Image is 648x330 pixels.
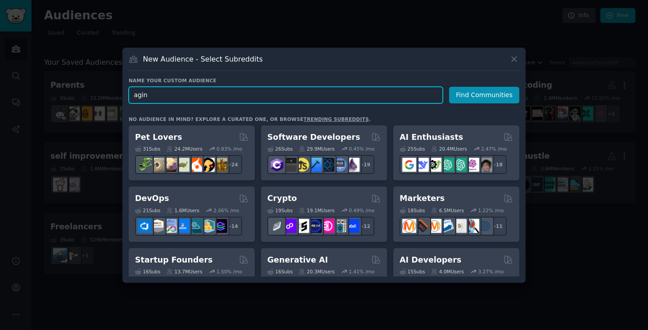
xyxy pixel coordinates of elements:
img: ArtificalIntelligence [478,158,492,172]
img: csharp [270,158,284,172]
h2: AI Developers [400,254,461,266]
h2: Generative AI [267,254,328,266]
button: Find Communities [449,87,519,103]
img: chatgpt_promptDesign [440,158,454,172]
div: 6.5M Users [431,207,464,214]
h2: Software Developers [267,132,360,143]
img: AskComputerScience [333,158,347,172]
div: + 14 [223,217,242,236]
img: leopardgeckos [163,158,177,172]
input: Pick a short name, like "Digital Marketers" or "Movie-Goers" [129,87,443,103]
div: 16 Sub s [135,268,160,275]
img: web3 [308,219,322,233]
img: googleads [453,219,467,233]
img: platformengineering [188,219,202,233]
img: AskMarketing [427,219,441,233]
div: 0.83 % /mo [216,146,242,152]
div: + 24 [223,155,242,174]
div: 16 Sub s [267,268,292,275]
div: 20.3M Users [299,268,334,275]
img: ballpython [150,158,164,172]
img: azuredevops [138,219,152,233]
img: PetAdvice [201,158,215,172]
div: + 18 [488,155,507,174]
img: ethstaker [295,219,309,233]
img: GoogleGeminiAI [402,158,416,172]
div: 4.0M Users [431,268,464,275]
img: content_marketing [402,219,416,233]
div: + 12 [355,217,374,236]
img: elixir [346,158,360,172]
img: aws_cdk [201,219,215,233]
img: Emailmarketing [440,219,454,233]
div: 1.22 % /mo [478,207,504,214]
div: 2.06 % /mo [214,207,239,214]
div: 1.41 % /mo [349,268,374,275]
div: 29.9M Users [299,146,334,152]
h3: Name your custom audience [129,77,519,84]
div: 0.49 % /mo [349,207,374,214]
div: 13.7M Users [166,268,202,275]
img: OpenAIDev [465,158,479,172]
div: 19.1M Users [299,207,334,214]
div: + 19 [355,155,374,174]
div: No audience in mind? Explore a curated one, or browse . [129,116,371,122]
img: software [283,158,297,172]
div: 24.2M Users [166,146,202,152]
h2: Pet Lovers [135,132,182,143]
div: 15 Sub s [400,268,425,275]
img: cockatiel [188,158,202,172]
div: 19 Sub s [267,207,292,214]
h2: AI Enthusiasts [400,132,463,143]
div: 2.47 % /mo [481,146,507,152]
div: 21 Sub s [135,207,160,214]
img: defiblockchain [320,219,334,233]
div: 1.50 % /mo [216,268,242,275]
img: PlatformEngineers [213,219,227,233]
h2: Crypto [267,193,297,204]
div: 31 Sub s [135,146,160,152]
img: CryptoNews [333,219,347,233]
img: AWS_Certified_Experts [150,219,164,233]
div: 20.4M Users [431,146,467,152]
img: ethfinance [270,219,284,233]
h2: Startup Founders [135,254,212,266]
h2: Marketers [400,193,445,204]
img: Docker_DevOps [163,219,177,233]
div: + 11 [488,217,507,236]
img: reactnative [320,158,334,172]
img: OnlineMarketing [478,219,492,233]
img: AItoolsCatalog [427,158,441,172]
a: trending subreddits [303,116,369,122]
div: 0.45 % /mo [349,146,374,152]
img: iOSProgramming [308,158,322,172]
img: 0xPolygon [283,219,297,233]
img: dogbreed [213,158,227,172]
h2: DevOps [135,193,169,204]
div: 18 Sub s [400,207,425,214]
div: 25 Sub s [400,146,425,152]
img: DevOpsLinks [175,219,189,233]
img: herpetology [138,158,152,172]
img: turtle [175,158,189,172]
img: chatgpt_prompts_ [453,158,467,172]
img: MarketingResearch [465,219,479,233]
img: bigseo [415,219,429,233]
h3: New Audience - Select Subreddits [143,54,263,64]
div: 26 Sub s [267,146,292,152]
img: DeepSeek [415,158,429,172]
div: 1.6M Users [166,207,199,214]
img: defi_ [346,219,360,233]
img: learnjavascript [295,158,309,172]
div: 3.27 % /mo [478,268,504,275]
